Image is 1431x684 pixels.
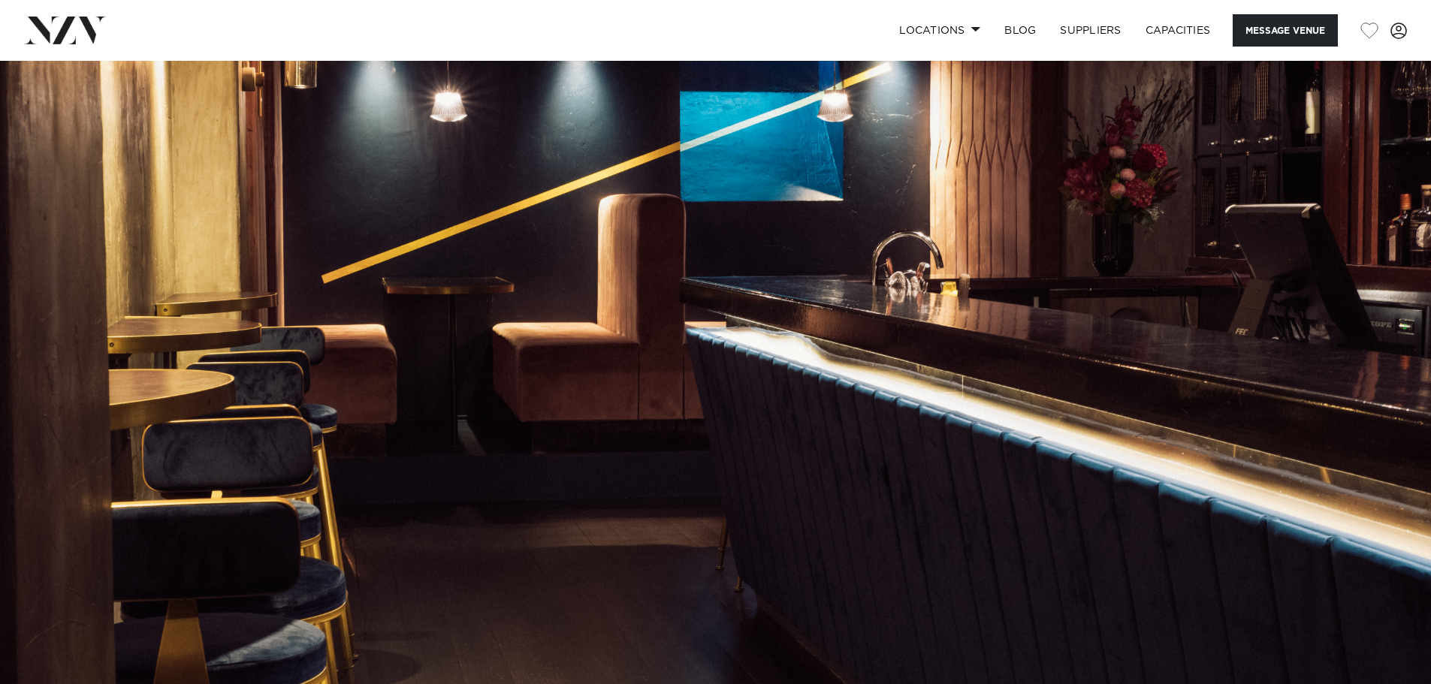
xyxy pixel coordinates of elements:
[992,14,1048,47] a: BLOG
[1048,14,1133,47] a: SUPPLIERS
[24,17,106,44] img: nzv-logo.png
[887,14,992,47] a: Locations
[1134,14,1223,47] a: Capacities
[1233,14,1338,47] button: Message Venue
